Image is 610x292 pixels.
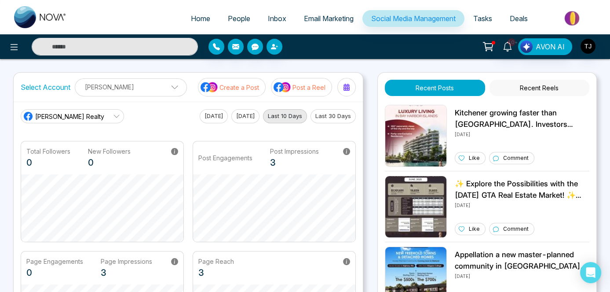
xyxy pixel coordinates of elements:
[35,112,104,121] span: [PERSON_NAME] Realty
[295,10,362,27] a: Email Marketing
[455,107,589,130] p: Kitchener growing faster than [GEOGRAPHIC_DATA]. Investors paying attention. you? 📉 Vacancy rates
[362,10,464,27] a: Social Media Management
[14,6,67,28] img: Nova CRM Logo
[464,10,501,27] a: Tasks
[469,225,480,233] p: Like
[503,154,529,162] p: Comment
[385,176,447,238] img: Unable to load img.
[469,154,480,162] p: Like
[88,156,131,169] p: 0
[455,130,589,138] p: [DATE]
[580,262,601,283] div: Open Intercom Messenger
[26,156,70,169] p: 0
[518,38,572,55] button: AVON AI
[270,156,319,169] p: 3
[310,109,356,123] button: Last 30 Days
[385,105,447,167] img: Unable to load img.
[371,14,456,23] span: Social Media Management
[581,39,595,54] img: User Avatar
[520,41,533,53] img: Lead Flow
[541,8,605,28] img: Market-place.gif
[191,14,210,23] span: Home
[489,80,589,96] button: Recent Reels
[455,249,589,272] p: Appellation a new master-planned community in [GEOGRAPHIC_DATA]. Ideally situated at [GEOGRAPHIC_...
[455,178,589,201] p: ✨ Explore the Possibilities with the [DATE] GTA Real Estate Market! ✨ With an average selling pri...
[271,78,332,96] button: social-media-iconPost a Reel
[101,266,152,279] p: 3
[473,14,492,23] span: Tasks
[455,272,589,280] p: [DATE]
[201,81,218,93] img: social-media-icon
[536,41,565,52] span: AVON AI
[231,109,259,123] button: [DATE]
[80,80,181,94] p: [PERSON_NAME]
[198,153,252,163] p: Post Engagements
[510,14,528,23] span: Deals
[385,80,485,96] button: Recent Posts
[263,109,307,123] button: Last 10 Days
[503,225,529,233] p: Comment
[259,10,295,27] a: Inbox
[21,82,70,92] label: Select Account
[88,147,131,156] p: New Followers
[501,10,537,27] a: Deals
[497,38,518,54] a: 10+
[274,81,291,93] img: social-media-icon
[198,257,234,266] p: Page Reach
[198,266,234,279] p: 3
[26,266,83,279] p: 0
[219,10,259,27] a: People
[455,201,589,209] p: [DATE]
[508,38,515,46] span: 10+
[304,14,354,23] span: Email Marketing
[26,257,83,266] p: Page Engagements
[228,14,250,23] span: People
[198,78,266,96] button: social-media-iconCreate a Post
[200,109,228,123] button: [DATE]
[26,147,70,156] p: Total Followers
[182,10,219,27] a: Home
[101,257,152,266] p: Page Impressions
[292,83,325,92] p: Post a Reel
[270,147,319,156] p: Post Impressions
[268,14,286,23] span: Inbox
[219,83,259,92] p: Create a Post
